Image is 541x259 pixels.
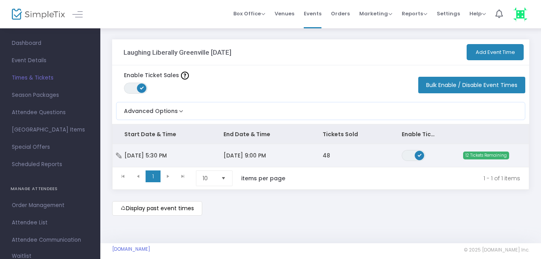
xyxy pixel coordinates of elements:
[323,152,330,159] span: 48
[304,4,321,24] span: Events
[124,48,231,56] h3: Laughing Liberally Greenville [DATE]
[331,4,350,24] span: Orders
[12,235,89,245] span: Attendee Communication
[124,152,167,159] span: [DATE] 5:30 PM
[12,90,89,100] span: Season Packages
[275,4,294,24] span: Venues
[12,200,89,211] span: Order Management
[124,71,189,80] label: Enable Ticket Sales
[223,152,266,159] span: [DATE] 9:00 PM
[402,10,427,17] span: Reports
[113,124,212,144] th: Start Date & Time
[113,124,529,167] div: Data table
[12,107,89,118] span: Attendee Questions
[12,55,89,66] span: Event Details
[11,181,90,197] h4: MANAGE ATTENDEES
[463,152,509,159] span: 12 Tickets Remaining
[12,218,89,228] span: Attendee List
[116,102,185,115] button: Advanced Options
[12,73,89,83] span: Times & Tickets
[12,125,89,135] span: [GEOGRAPHIC_DATA] Items
[469,10,486,17] span: Help
[359,10,392,17] span: Marketing
[233,10,265,17] span: Box Office
[12,159,89,170] span: Scheduled Reports
[241,174,285,182] label: items per page
[390,124,449,144] th: Enable Ticket Sales
[203,174,215,182] span: 10
[112,246,150,252] a: [DOMAIN_NAME]
[437,4,460,24] span: Settings
[140,86,144,90] span: ON
[146,170,161,182] span: Page 1
[12,142,89,152] span: Special Offers
[218,171,229,186] button: Select
[418,77,525,93] button: Bulk Enable / Disable Event Times
[302,170,520,186] kendo-pager-info: 1 - 1 of 1 items
[418,153,422,157] span: ON
[464,247,529,253] span: © 2025 [DOMAIN_NAME] Inc.
[311,124,390,144] th: Tickets Sold
[112,201,202,216] m-button: Display past event times
[212,124,311,144] th: End Date & Time
[181,72,189,80] img: question-mark
[12,38,89,48] span: Dashboard
[467,44,524,60] button: Add Event Time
